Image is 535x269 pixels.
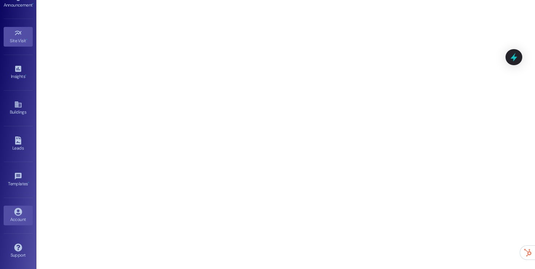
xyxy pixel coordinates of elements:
[25,73,26,78] span: •
[4,134,33,154] a: Leads
[4,27,33,47] a: Site Visit •
[32,1,33,7] span: •
[4,206,33,225] a: Account
[26,37,27,42] span: •
[4,241,33,261] a: Support
[28,180,29,185] span: •
[4,63,33,82] a: Insights •
[4,170,33,190] a: Templates •
[4,98,33,118] a: Buildings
